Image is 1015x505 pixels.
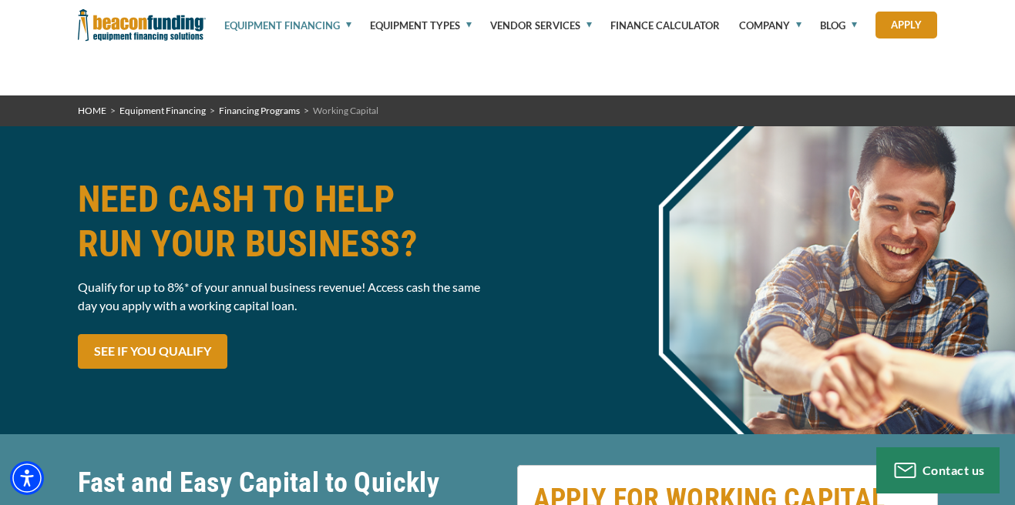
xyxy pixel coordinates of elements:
[923,463,985,477] span: Contact us
[876,12,937,38] a: Apply
[119,105,206,116] a: Equipment Financing
[78,222,499,266] span: RUN YOUR BUSINESS?
[313,105,378,116] span: Working Capital
[876,447,1000,493] button: Contact us
[219,105,300,116] a: Financing Programs
[78,278,499,315] p: Qualify for up to 8%* of your annual business revenue! Access cash the same day you apply with a ...
[78,177,499,266] h1: NEED CASH TO HELP
[78,105,106,116] a: HOME
[10,461,44,495] div: Accessibility Menu
[78,334,227,369] a: SEE IF YOU QUALIFY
